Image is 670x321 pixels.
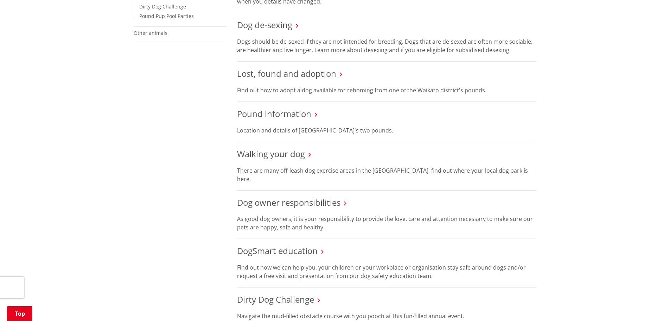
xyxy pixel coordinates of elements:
a: Pound information [237,108,311,119]
a: Lost, found and adoption [237,68,336,79]
a: Dog owner responsibilities [237,197,340,208]
a: DogSmart education [237,245,318,257]
iframe: Messenger Launcher [638,291,663,317]
a: Dog de-sexing [237,19,292,31]
p: Location and details of [GEOGRAPHIC_DATA]'s two pounds. [237,126,537,135]
p: Find out how we can help you, your children or your workplace or organisation stay safe around do... [237,263,537,280]
a: Top [7,306,32,321]
p: As good dog owners, it is your responsibility to provide the love, care and attention necessary t... [237,215,537,232]
p: There are many off-leash dog exercise areas in the [GEOGRAPHIC_DATA], find out where your local d... [237,166,537,183]
a: Other animals [134,30,167,36]
a: Walking your dog [237,148,305,160]
p: Navigate the mud-filled obstacle course with you pooch at this fun-filled annual event. [237,312,537,320]
a: Pound Pup Pool Parties [139,13,194,19]
a: Dirty Dog Challenge [237,294,314,305]
p: Dogs should be de-sexed if they are not intended for breeding. Dogs that are de-sexed are often m... [237,37,537,54]
a: Dirty Dog Challenge [139,3,186,10]
p: Find out how to adopt a dog available for rehoming from one of the Waikato district's pounds. [237,86,537,94]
